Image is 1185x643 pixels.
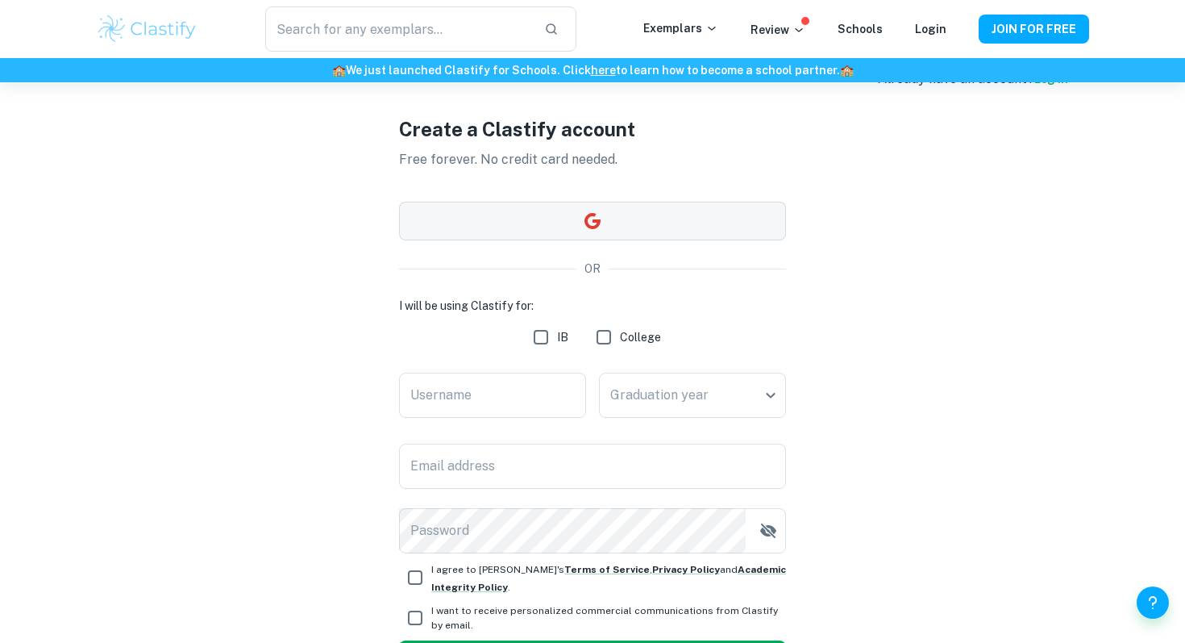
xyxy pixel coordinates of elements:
p: Free forever. No credit card needed. [399,150,786,169]
a: Privacy Policy [652,564,720,575]
button: Help and Feedback [1137,587,1169,619]
span: 🏫 [840,64,854,77]
a: Terms of Service [564,564,650,575]
a: here [591,64,616,77]
span: I agree to [PERSON_NAME]'s , and . [431,564,786,593]
span: IB [557,328,568,346]
img: Clastify logo [96,13,198,45]
p: Review [750,21,805,39]
h6: We just launched Clastify for Schools. Click to learn how to become a school partner. [3,61,1182,79]
input: Search for any exemplars... [265,6,531,52]
p: OR [584,260,601,278]
a: Schools [838,23,883,35]
span: College [620,328,661,346]
h1: Create a Clastify account [399,115,786,144]
a: Login [915,23,946,35]
span: I want to receive personalized commercial communications from Clastify by email. [431,603,786,633]
p: Exemplars [643,19,718,37]
h6: I will be using Clastify for: [399,297,786,315]
button: JOIN FOR FREE [979,15,1089,44]
span: 🏫 [332,64,346,77]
